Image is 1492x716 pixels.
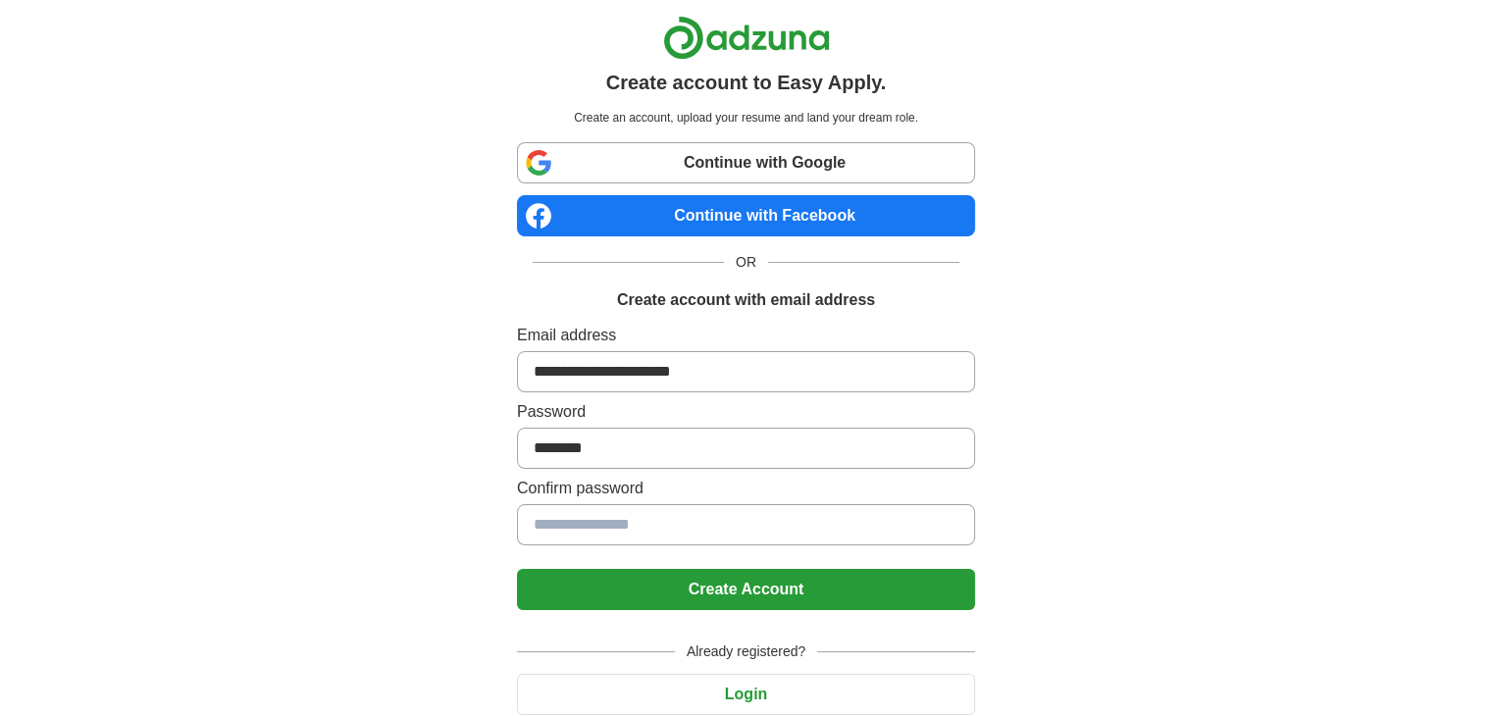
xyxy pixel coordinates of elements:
label: Confirm password [517,477,975,500]
label: Email address [517,324,975,347]
a: Continue with Facebook [517,195,975,236]
label: Password [517,400,975,424]
span: Already registered? [675,641,817,662]
button: Login [517,674,975,715]
span: OR [724,252,768,273]
h1: Create account with email address [617,288,875,312]
a: Continue with Google [517,142,975,183]
h1: Create account to Easy Apply. [606,68,887,97]
a: Login [517,686,975,702]
img: Adzuna logo [663,16,830,60]
button: Create Account [517,569,975,610]
p: Create an account, upload your resume and land your dream role. [521,109,971,127]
